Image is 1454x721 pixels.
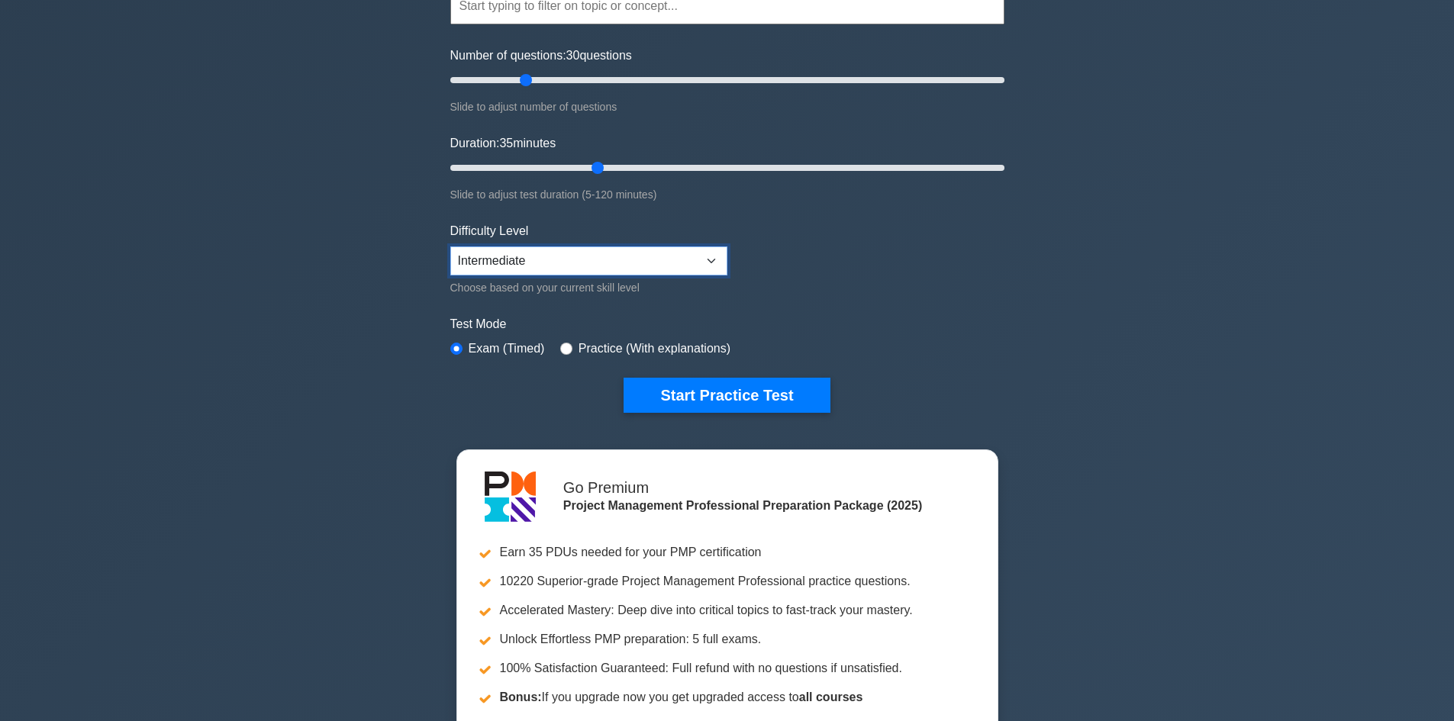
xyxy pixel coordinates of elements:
[624,378,830,413] button: Start Practice Test
[450,222,529,240] label: Difficulty Level
[450,278,727,297] div: Choose based on your current skill level
[450,134,556,153] label: Duration: minutes
[450,98,1004,116] div: Slide to adjust number of questions
[469,340,545,358] label: Exam (Timed)
[579,340,730,358] label: Practice (With explanations)
[450,185,1004,204] div: Slide to adjust test duration (5-120 minutes)
[450,315,1004,333] label: Test Mode
[499,137,513,150] span: 35
[566,49,580,62] span: 30
[450,47,632,65] label: Number of questions: questions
